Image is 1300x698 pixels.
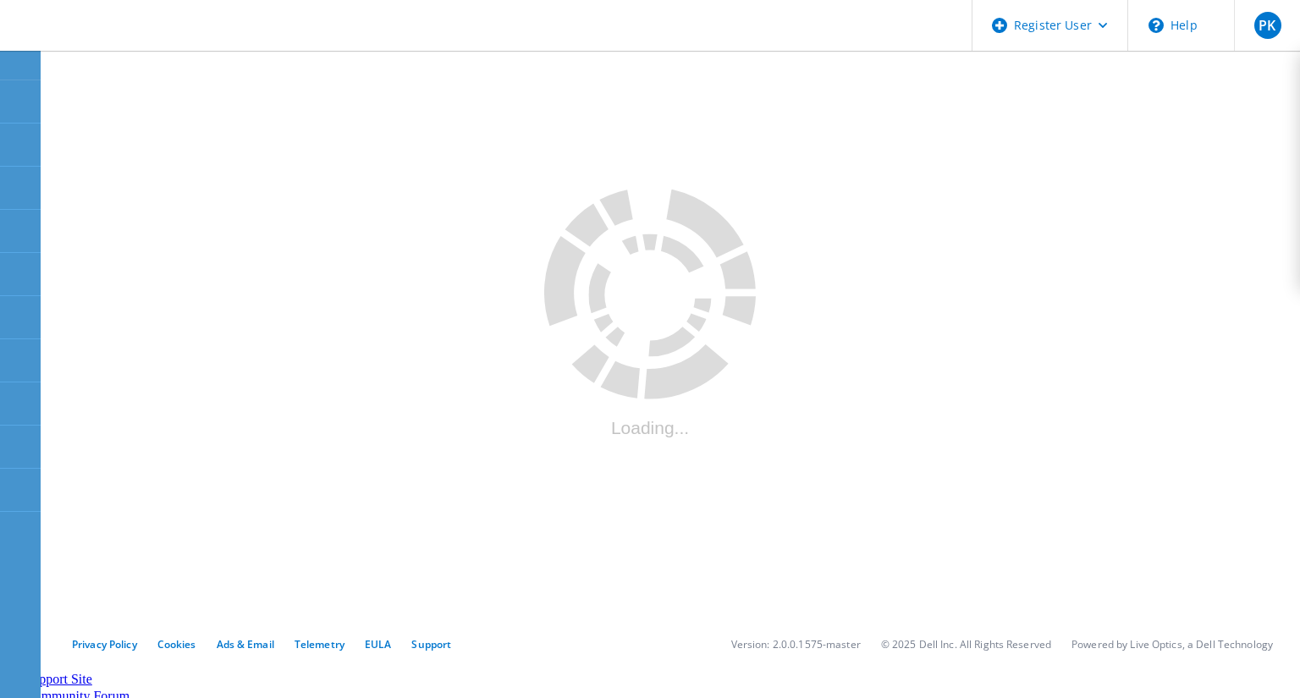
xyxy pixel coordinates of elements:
[295,637,344,651] a: Telemetry
[731,637,861,651] li: Version: 2.0.0.1575-master
[1149,18,1164,33] svg: \n
[1071,637,1273,651] li: Powered by Live Optics, a Dell Technology
[365,637,391,651] a: EULA
[1259,19,1275,32] span: PK
[25,672,92,686] a: Support Site
[411,637,451,651] a: Support
[157,637,196,651] a: Cookies
[544,418,756,438] div: Loading...
[881,637,1051,651] li: © 2025 Dell Inc. All Rights Reserved
[217,637,274,651] a: Ads & Email
[17,33,199,47] a: Live Optics Dashboard
[72,637,137,651] a: Privacy Policy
